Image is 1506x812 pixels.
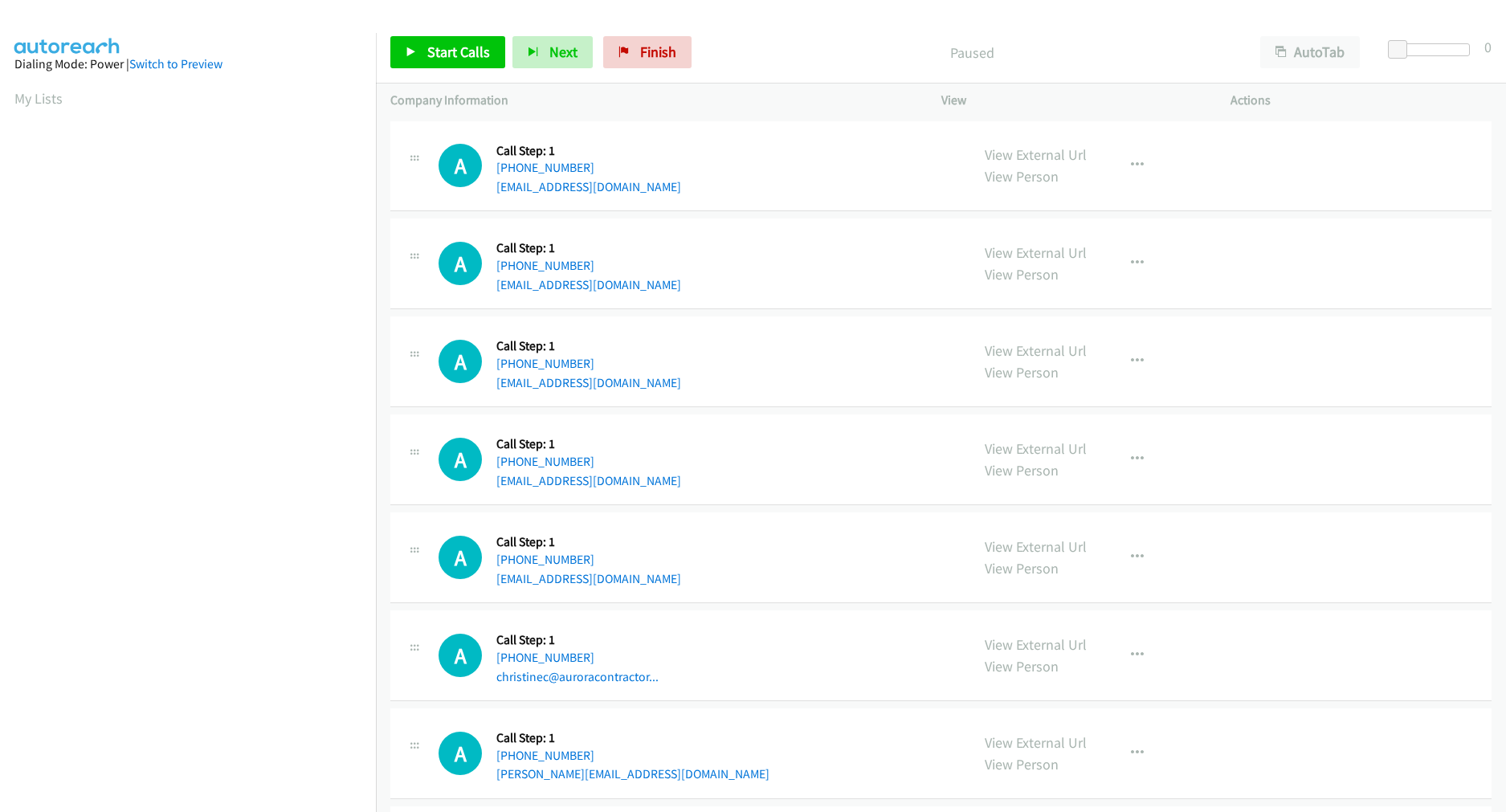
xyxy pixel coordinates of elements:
a: View Person [985,461,1059,479]
a: View External Url [985,635,1087,654]
h5: Call Step: 1 [496,338,681,354]
a: [EMAIL_ADDRESS][DOMAIN_NAME] [496,571,681,586]
h5: Call Step: 1 [496,436,681,452]
p: Company Information [390,91,912,110]
span: Next [549,43,578,61]
div: The call is yet to be attempted [439,536,482,579]
h1: A [439,144,482,187]
a: View External Url [985,733,1087,752]
a: [PHONE_NUMBER] [496,160,594,175]
div: The call is yet to be attempted [439,144,482,187]
div: Delay between calls (in seconds) [1396,43,1470,56]
a: [EMAIL_ADDRESS][DOMAIN_NAME] [496,277,681,292]
div: The call is yet to be attempted [439,634,482,677]
a: Start Calls [390,36,505,68]
a: View External Url [985,243,1087,262]
a: View External Url [985,439,1087,458]
a: christinec@auroracontractor... [496,669,659,684]
h5: Call Step: 1 [496,534,681,550]
div: 0 [1484,36,1492,58]
a: Switch to Preview [129,56,222,71]
div: The call is yet to be attempted [439,732,482,775]
a: [PHONE_NUMBER] [496,748,594,763]
a: [PHONE_NUMBER] [496,258,594,273]
a: Finish [603,36,692,68]
a: [EMAIL_ADDRESS][DOMAIN_NAME] [496,473,681,488]
a: View Person [985,657,1059,675]
h5: Call Step: 1 [496,730,769,746]
a: [PHONE_NUMBER] [496,356,594,371]
h1: A [439,732,482,775]
a: [EMAIL_ADDRESS][DOMAIN_NAME] [496,179,681,194]
div: Dialing Mode: Power | [14,55,361,74]
h5: Call Step: 1 [496,143,681,159]
a: View Person [985,363,1059,382]
a: View Person [985,755,1059,773]
a: [PERSON_NAME][EMAIL_ADDRESS][DOMAIN_NAME] [496,766,769,781]
a: [PHONE_NUMBER] [496,650,594,665]
h5: Call Step: 1 [496,240,681,256]
a: View External Url [985,341,1087,360]
h1: A [439,340,482,383]
h1: A [439,634,482,677]
p: Actions [1231,91,1492,110]
a: View Person [985,265,1059,284]
h1: A [439,438,482,481]
a: View Person [985,559,1059,577]
a: My Lists [14,89,63,108]
button: Next [512,36,593,68]
a: [PHONE_NUMBER] [496,552,594,567]
a: [EMAIL_ADDRESS][DOMAIN_NAME] [496,375,681,390]
span: Finish [640,43,676,61]
span: Start Calls [427,43,490,61]
p: View [941,91,1202,110]
button: AutoTab [1260,36,1360,68]
a: View External Url [985,537,1087,556]
h1: A [439,536,482,579]
a: View Person [985,167,1059,186]
h1: A [439,242,482,285]
div: The call is yet to be attempted [439,242,482,285]
div: The call is yet to be attempted [439,438,482,481]
a: View External Url [985,145,1087,164]
a: [PHONE_NUMBER] [496,454,594,469]
h5: Call Step: 1 [496,632,659,648]
div: The call is yet to be attempted [439,340,482,383]
p: Paused [713,42,1231,63]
